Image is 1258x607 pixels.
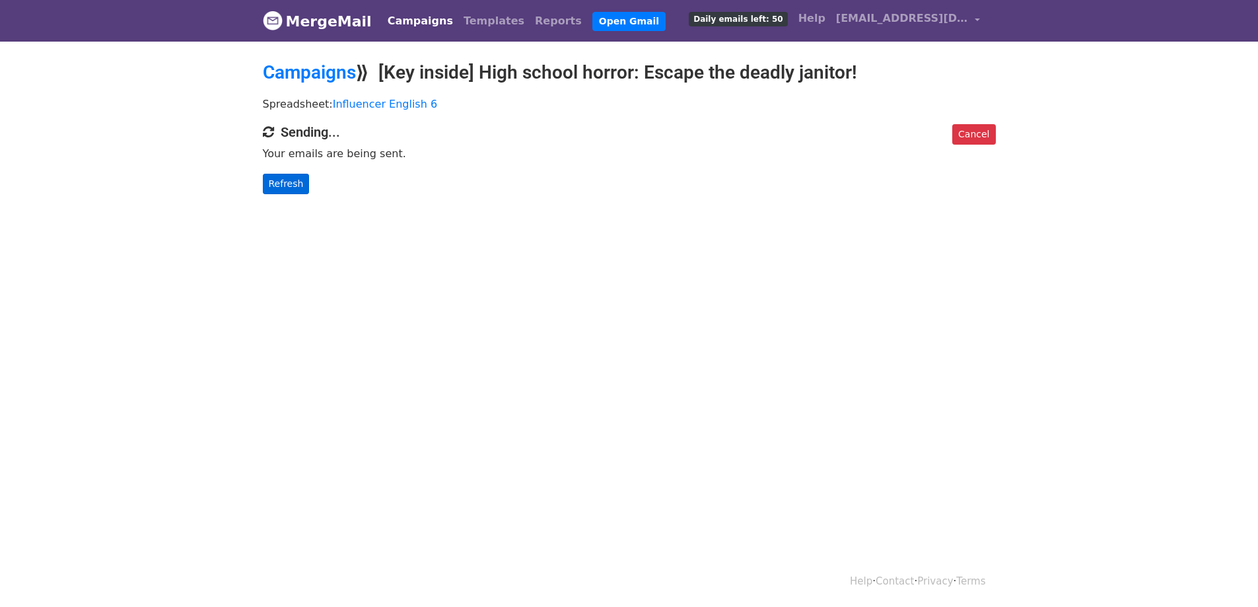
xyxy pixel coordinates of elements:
a: Campaigns [263,61,356,83]
h4: Sending... [263,124,996,140]
a: Daily emails left: 50 [683,5,792,32]
a: Influencer English 6 [333,98,437,110]
h2: ⟫ [Key inside] High school horror: Escape the deadly janitor! [263,61,996,84]
a: Campaigns [382,8,458,34]
a: MergeMail [263,7,372,35]
a: Cancel [952,124,995,145]
iframe: Chat Widget [1192,544,1258,607]
a: Privacy [917,575,953,587]
div: Chatt-widget [1192,544,1258,607]
a: Templates [458,8,530,34]
a: Terms [956,575,985,587]
a: Help [793,5,831,32]
span: Daily emails left: 50 [689,12,787,26]
span: [EMAIL_ADDRESS][DOMAIN_NAME] [836,11,968,26]
a: Help [850,575,872,587]
p: Spreadsheet: [263,97,996,111]
p: Your emails are being sent. [263,147,996,161]
img: MergeMail logo [263,11,283,30]
a: Open Gmail [592,12,666,31]
a: Refresh [263,174,310,194]
a: [EMAIL_ADDRESS][DOMAIN_NAME] [831,5,985,36]
a: Contact [876,575,914,587]
a: Reports [530,8,587,34]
